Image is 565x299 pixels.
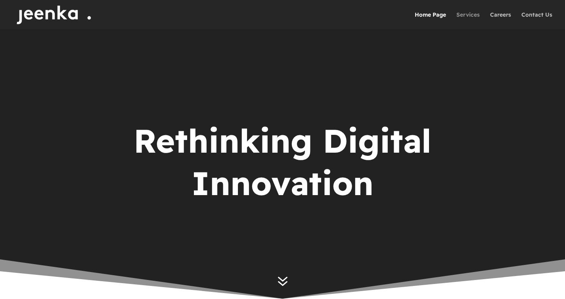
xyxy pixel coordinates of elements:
[128,120,437,208] h1: Rethinking Digital Innovation
[415,12,446,29] a: Home Page
[490,12,511,29] a: Careers
[273,271,292,291] a: 7
[456,12,480,29] a: Services
[521,12,552,29] a: Contact Us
